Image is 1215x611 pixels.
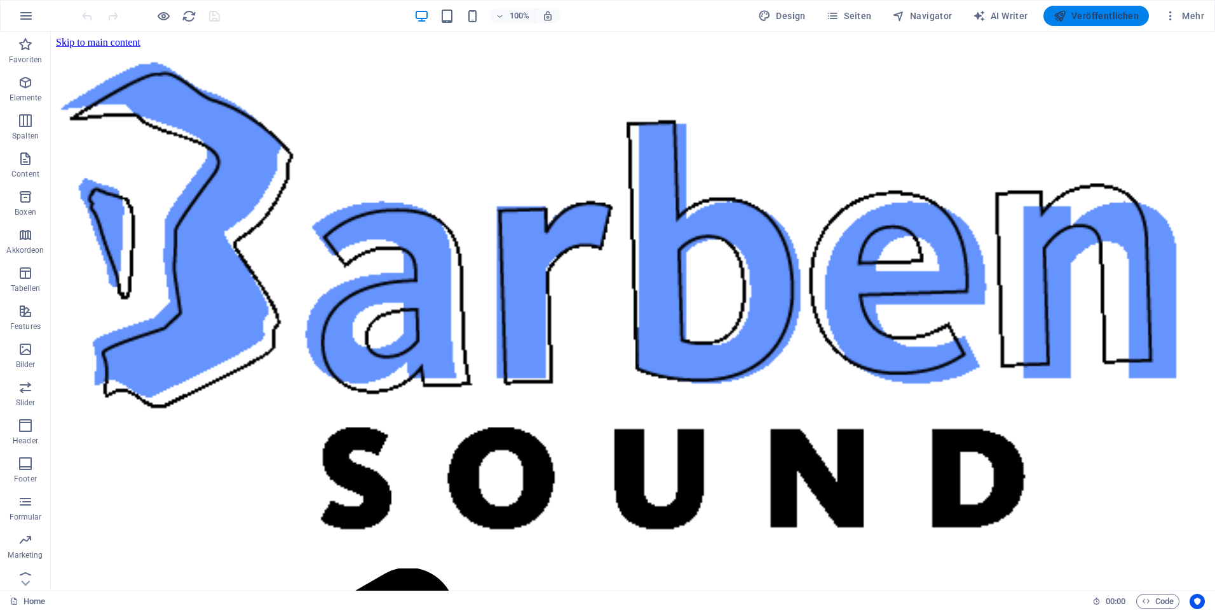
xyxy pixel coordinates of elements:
[753,6,811,26] div: Design (Strg+Alt+Y)
[6,245,44,255] p: Akkordeon
[11,169,39,179] p: Content
[13,436,38,446] p: Header
[16,398,36,408] p: Slider
[181,8,196,23] button: reload
[887,6,958,26] button: Navigator
[1115,596,1117,606] span: :
[9,55,42,65] p: Favoriten
[826,10,872,22] span: Seiten
[973,10,1028,22] span: AI Writer
[11,283,40,293] p: Tabellen
[10,93,42,103] p: Elemente
[1092,594,1126,609] h6: Session-Zeit
[758,10,806,22] span: Design
[892,10,953,22] span: Navigator
[753,6,811,26] button: Design
[5,5,90,16] a: Skip to main content
[12,131,39,141] p: Spalten
[10,512,42,522] p: Formular
[10,321,41,332] p: Features
[8,550,43,560] p: Marketing
[1106,594,1125,609] span: 00 00
[16,359,36,370] p: Bilder
[1159,6,1209,26] button: Mehr
[968,6,1033,26] button: AI Writer
[1054,10,1139,22] span: Veröffentlichen
[1190,594,1205,609] button: Usercentrics
[15,207,36,217] p: Boxen
[821,6,877,26] button: Seiten
[490,8,535,23] button: 100%
[1164,10,1204,22] span: Mehr
[10,594,45,609] a: Klick, um Auswahl aufzuheben. Doppelklick öffnet Seitenverwaltung
[509,8,529,23] h6: 100%
[1136,594,1179,609] button: Code
[14,474,37,484] p: Footer
[1142,594,1174,609] span: Code
[542,10,553,22] i: Bei Größenänderung Zoomstufe automatisch an das gewählte Gerät anpassen.
[1043,6,1149,26] button: Veröffentlichen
